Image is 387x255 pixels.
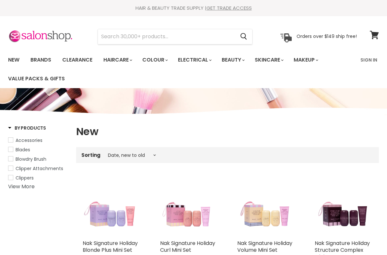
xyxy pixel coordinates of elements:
[8,183,35,190] a: View More
[8,137,68,144] a: Accessories
[83,239,138,254] a: Nak Signature Holiday Blonde Plus Mini Set
[250,53,287,67] a: Skincare
[99,53,136,67] a: Haircare
[3,53,24,67] a: New
[98,29,235,44] input: Search
[237,179,295,237] img: Nak Signature Holiday Volume Mini Set
[357,53,381,67] a: Sign In
[206,5,252,11] a: GET TRADE ACCESS
[8,165,68,172] a: Clipper Attachments
[8,125,46,131] h3: By Products
[57,53,97,67] a: Clearance
[8,156,68,163] a: Blowdry Brush
[237,239,292,254] a: Nak Signature Holiday Volume Mini Set
[315,179,373,237] img: Nak Signature Holiday Structure Complex Mini Set
[26,53,56,67] a: Brands
[16,175,34,181] span: Clippers
[160,179,218,237] img: Nak Signature Holiday Curl Mini Set
[173,53,216,67] a: Electrical
[160,239,215,254] a: Nak Signature Holiday Curl Mini Set
[3,51,357,88] ul: Main menu
[8,146,68,153] a: Blades
[81,152,100,158] label: Sorting
[3,72,70,86] a: Value Packs & Gifts
[137,53,172,67] a: Colour
[16,156,46,162] span: Blowdry Brush
[83,179,141,237] img: Nak Signature Holiday Blonde Plus Mini Set
[297,33,357,39] p: Orders over $149 ship free!
[16,165,63,172] span: Clipper Attachments
[217,53,249,67] a: Beauty
[8,174,68,181] a: Clippers
[16,137,42,144] span: Accessories
[16,146,30,153] span: Blades
[98,29,252,44] form: Product
[76,125,379,138] h1: New
[289,53,322,67] a: Makeup
[235,29,252,44] button: Search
